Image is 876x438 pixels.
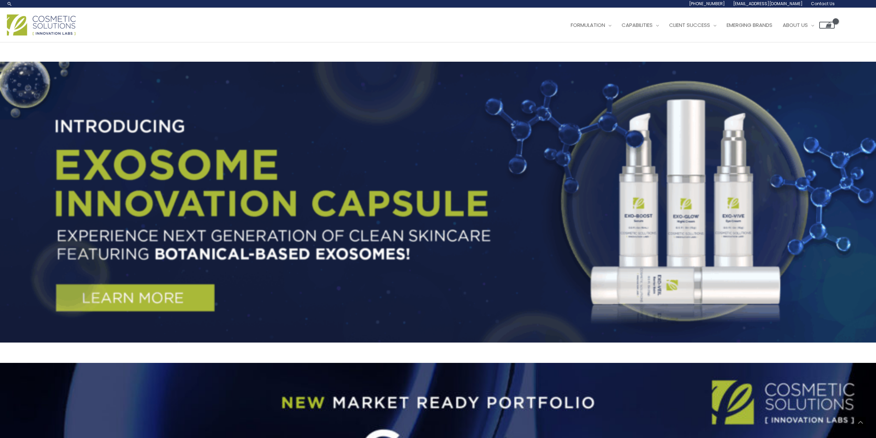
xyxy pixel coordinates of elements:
[560,15,835,35] nav: Site Navigation
[7,14,76,35] img: Cosmetic Solutions Logo
[664,15,721,35] a: Client Success
[721,15,778,35] a: Emerging Brands
[669,21,710,29] span: Client Success
[783,21,808,29] span: About Us
[616,15,664,35] a: Capabilities
[811,1,835,7] span: Contact Us
[7,1,12,7] a: Search icon link
[689,1,725,7] span: [PHONE_NUMBER]
[727,21,772,29] span: Emerging Brands
[622,21,653,29] span: Capabilities
[733,1,803,7] span: [EMAIL_ADDRESS][DOMAIN_NAME]
[566,15,616,35] a: Formulation
[778,15,819,35] a: About Us
[819,22,835,29] a: View Shopping Cart, empty
[571,21,605,29] span: Formulation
